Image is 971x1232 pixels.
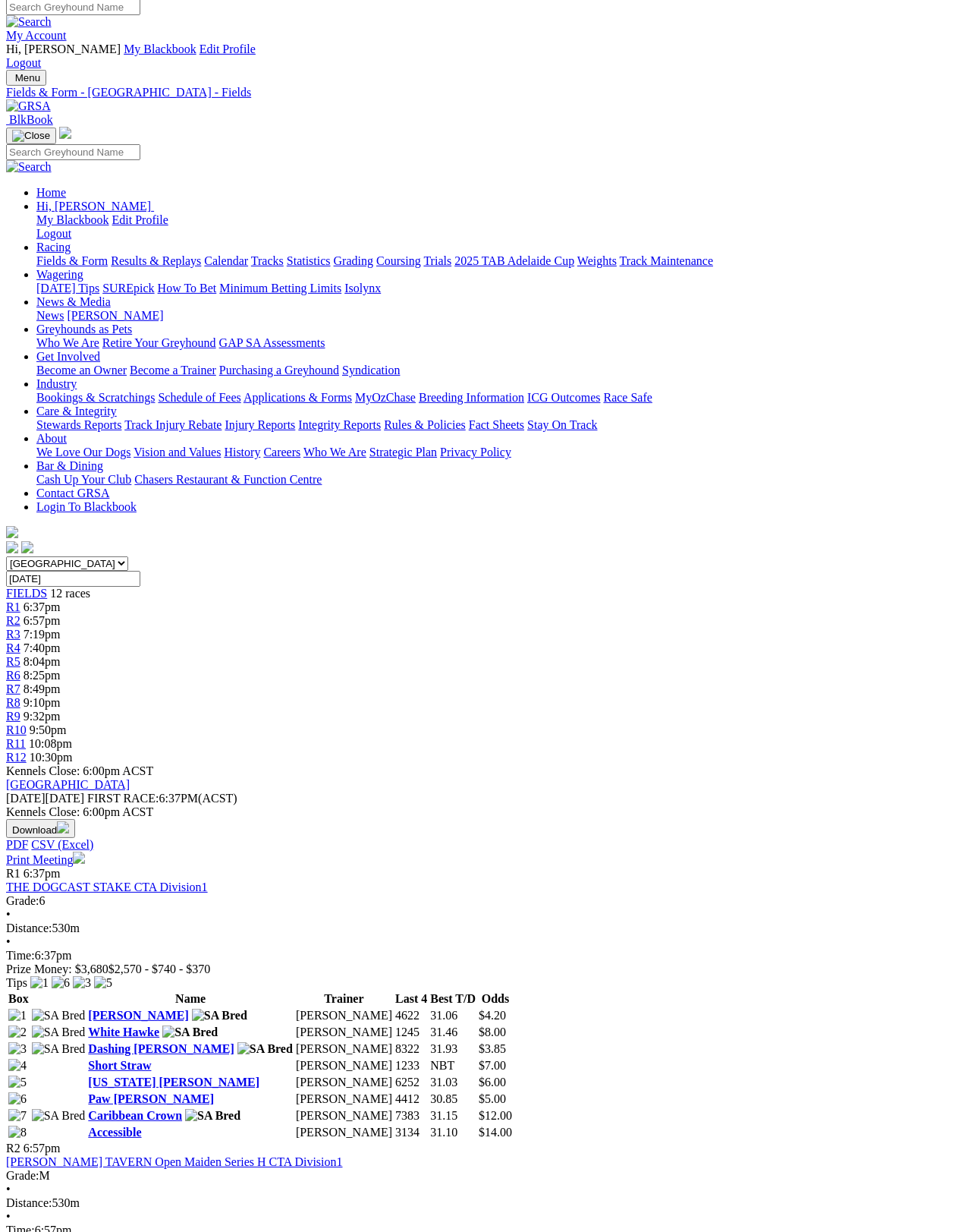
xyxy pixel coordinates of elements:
[429,1108,476,1123] td: 31.15
[6,949,965,963] div: 6:37pm
[6,128,56,144] button: Toggle navigation
[479,1092,506,1105] span: $5.00
[32,1009,86,1022] img: SA Bred
[479,1009,506,1022] span: $4.20
[429,1092,476,1107] td: 30.85
[6,15,52,29] img: Search
[6,1169,39,1182] span: Grade:
[88,1092,214,1105] a: Paw [PERSON_NAME]
[6,805,965,819] div: Kennels Close: 6:00pm ACST
[88,1042,234,1055] a: Dashing [PERSON_NAME]
[24,867,61,880] span: 6:37pm
[440,446,511,458] a: Privacy Policy
[124,418,222,431] a: Track Injury Rebate
[244,391,352,404] a: Applications & Forms
[36,200,151,213] span: Hi, [PERSON_NAME]
[295,1075,393,1090] td: [PERSON_NAME]
[295,1058,393,1073] td: [PERSON_NAME]
[344,282,381,295] a: Isolynx
[9,113,53,126] span: BlkBook
[6,99,51,113] img: GRSA
[36,282,99,295] a: [DATE] Tips
[36,487,109,499] a: Contact GRSA
[6,935,11,948] span: •
[6,696,20,709] span: R8
[36,500,137,513] a: Login To Blackbook
[429,1041,476,1057] td: 31.93
[36,364,965,377] div: Get Involved
[394,1058,428,1073] td: 1233
[6,614,20,627] span: R2
[6,1210,11,1223] span: •
[24,655,61,668] span: 8:04pm
[134,473,322,486] a: Chasers Restaurant & Function Centre
[36,254,965,268] div: Racing
[94,976,112,990] img: 5
[342,364,400,377] a: Syndication
[8,1092,27,1106] img: 6
[376,254,421,267] a: Coursing
[30,751,73,764] span: 10:30pm
[36,282,965,295] div: Wagering
[36,418,965,432] div: Care & Integrity
[6,792,46,805] span: [DATE]
[162,1026,218,1039] img: SA Bred
[298,418,381,431] a: Integrity Reports
[36,309,965,323] div: News & Media
[6,838,965,852] div: Download
[6,600,20,613] span: R1
[6,541,18,553] img: facebook.svg
[8,1026,27,1039] img: 2
[88,1126,141,1139] a: Accessible
[112,213,168,226] a: Edit Profile
[6,723,27,736] a: R10
[6,682,20,695] span: R7
[6,894,965,908] div: 6
[8,992,29,1005] span: Box
[6,710,20,723] a: R9
[219,336,325,349] a: GAP SA Assessments
[479,1059,506,1072] span: $7.00
[6,894,39,907] span: Grade:
[6,641,20,654] a: R4
[6,628,20,641] a: R3
[6,976,27,989] span: Tips
[384,418,466,431] a: Rules & Policies
[200,43,256,55] a: Edit Profile
[6,737,26,750] a: R11
[36,336,965,350] div: Greyhounds as Pets
[36,227,71,240] a: Logout
[36,213,965,241] div: Hi, [PERSON_NAME]
[32,1109,86,1123] img: SA Bred
[32,1026,86,1039] img: SA Bred
[479,1109,512,1122] span: $12.00
[158,391,240,404] a: Schedule of Fees
[6,1142,20,1155] span: R2
[479,1126,512,1139] span: $14.00
[6,526,18,538] img: logo-grsa-white.png
[6,43,965,70] div: My Account
[6,70,46,86] button: Toggle navigation
[158,282,217,295] a: How To Bet
[219,282,341,295] a: Minimum Betting Limits
[577,254,617,267] a: Weights
[185,1109,240,1123] img: SA Bred
[6,922,52,934] span: Distance:
[29,737,72,750] span: 10:08pm
[287,254,331,267] a: Statistics
[6,669,20,682] span: R6
[429,1125,476,1140] td: 31.10
[429,991,476,1007] th: Best T/D
[36,213,109,226] a: My Blackbook
[6,655,20,668] span: R5
[429,1075,476,1090] td: 31.03
[30,976,49,990] img: 1
[6,751,27,764] a: R12
[73,852,85,864] img: printer.svg
[6,1155,343,1168] a: [PERSON_NAME] TAVERN Open Maiden Series H CTA Division1
[469,418,524,431] a: Fact Sheets
[295,991,393,1007] th: Trainer
[36,459,103,472] a: Bar & Dining
[6,571,140,587] input: Select date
